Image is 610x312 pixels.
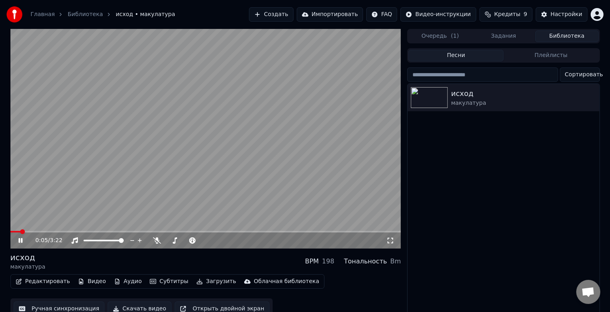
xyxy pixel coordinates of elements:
div: BPM [305,257,319,266]
button: Настройки [536,7,588,22]
div: Тональность [344,257,387,266]
button: Песни [408,50,504,61]
button: Кредиты9 [479,7,532,22]
div: исход [10,252,45,263]
div: Облачная библиотека [254,277,319,285]
div: 198 [322,257,335,266]
button: Загрузить [193,276,239,287]
span: Сортировать [565,71,603,79]
span: 3:22 [50,237,62,245]
button: Библиотека [535,31,599,42]
button: Редактировать [12,276,73,287]
a: Библиотека [67,10,103,18]
div: макулатура [10,263,45,271]
button: Задания [472,31,535,42]
button: Видео-инструкции [400,7,476,22]
button: Плейлисты [504,50,599,61]
button: Видео [75,276,109,287]
span: ( 1 ) [451,32,459,40]
button: Субтитры [147,276,192,287]
div: Открытый чат [576,280,600,304]
div: Bm [390,257,401,266]
div: исход [451,88,596,99]
button: Импортировать [297,7,363,22]
button: Создать [249,7,293,22]
span: Кредиты [494,10,520,18]
div: Настройки [551,10,582,18]
nav: breadcrumb [31,10,175,18]
img: youka [6,6,22,22]
button: Аудио [111,276,145,287]
button: FAQ [366,7,397,22]
span: 9 [524,10,527,18]
a: Главная [31,10,55,18]
button: Очередь [408,31,472,42]
span: исход • макулатура [116,10,175,18]
div: / [35,237,55,245]
span: 0:05 [35,237,48,245]
div: макулатура [451,99,596,107]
